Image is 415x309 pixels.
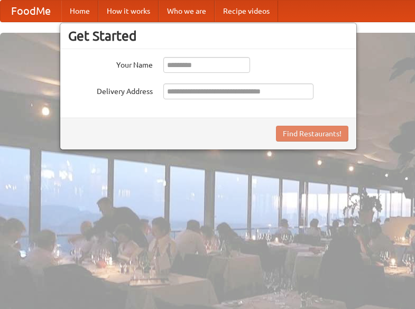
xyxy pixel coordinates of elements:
[68,83,153,97] label: Delivery Address
[68,28,348,44] h3: Get Started
[1,1,61,22] a: FoodMe
[98,1,159,22] a: How it works
[68,57,153,70] label: Your Name
[276,126,348,142] button: Find Restaurants!
[215,1,278,22] a: Recipe videos
[159,1,215,22] a: Who we are
[61,1,98,22] a: Home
